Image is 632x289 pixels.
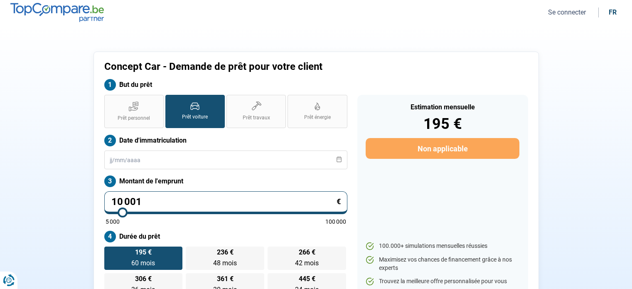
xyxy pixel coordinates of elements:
[609,8,617,16] div: fr
[299,276,315,282] span: 445 €
[366,256,519,272] li: Maximisez vos chances de financement grâce à nos experts
[366,242,519,250] li: 100.000+ simulations mensuelles réussies
[299,249,315,256] span: 266 €
[337,198,341,205] span: €
[104,175,347,187] label: Montant de l'emprunt
[366,138,519,159] button: Non applicable
[546,8,588,17] button: Se connecter
[135,249,152,256] span: 195 €
[295,259,319,267] span: 42 mois
[366,116,519,131] div: 195 €
[325,219,346,225] span: 100 000
[104,231,347,242] label: Durée du prêt
[10,3,104,22] img: TopCompare.be
[366,277,519,286] li: Trouvez la meilleure offre personnalisée pour vous
[182,114,208,121] span: Prêt voiture
[213,259,237,267] span: 48 mois
[106,219,120,225] span: 5 000
[104,151,347,169] input: jj/mm/aaaa
[135,276,152,282] span: 306 €
[243,114,270,121] span: Prêt travaux
[217,276,234,282] span: 361 €
[366,104,519,111] div: Estimation mensuelle
[104,135,347,146] label: Date d'immatriculation
[118,115,150,122] span: Prêt personnel
[131,259,155,267] span: 60 mois
[217,249,234,256] span: 236 €
[304,114,331,121] span: Prêt énergie
[104,61,420,73] h1: Concept Car - Demande de prêt pour votre client
[104,79,347,91] label: But du prêt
